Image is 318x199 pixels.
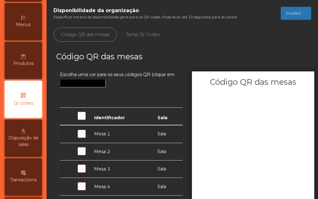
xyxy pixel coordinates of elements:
[60,71,183,84] label: Escolha uma cor para os seus códigos QR (clique em baixo)
[54,28,117,42] a: Código QR das mesas
[53,14,237,20] span: Especificar horário de disponibilidade geral para os QR codes. Pode levar até 10 segundos para at...
[20,92,26,98] i: qr_code
[154,178,183,195] td: Sala
[154,160,183,178] td: Sala
[90,107,154,125] th: Identificador
[56,51,181,62] h3: Código QR das mesas
[90,125,154,143] td: Mesa 1
[13,60,34,67] span: Produtos
[192,76,315,88] h3: Código QR das mesas
[281,7,311,20] button: Disabled
[154,143,183,160] td: Sala
[90,160,154,178] td: Mesa 3
[286,11,301,16] span: Disabled
[16,21,31,28] span: Menus
[154,125,183,143] td: Sala
[154,107,183,125] th: Sala
[14,100,33,106] span: Qr codes
[53,7,237,14] span: Disponibilidade da organização
[90,143,154,160] td: Mesa 2
[6,135,40,148] span: Disposição de salas
[90,178,154,195] td: Mesa 4
[118,28,167,42] a: Temp Qr Codes
[10,177,37,183] span: Transactions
